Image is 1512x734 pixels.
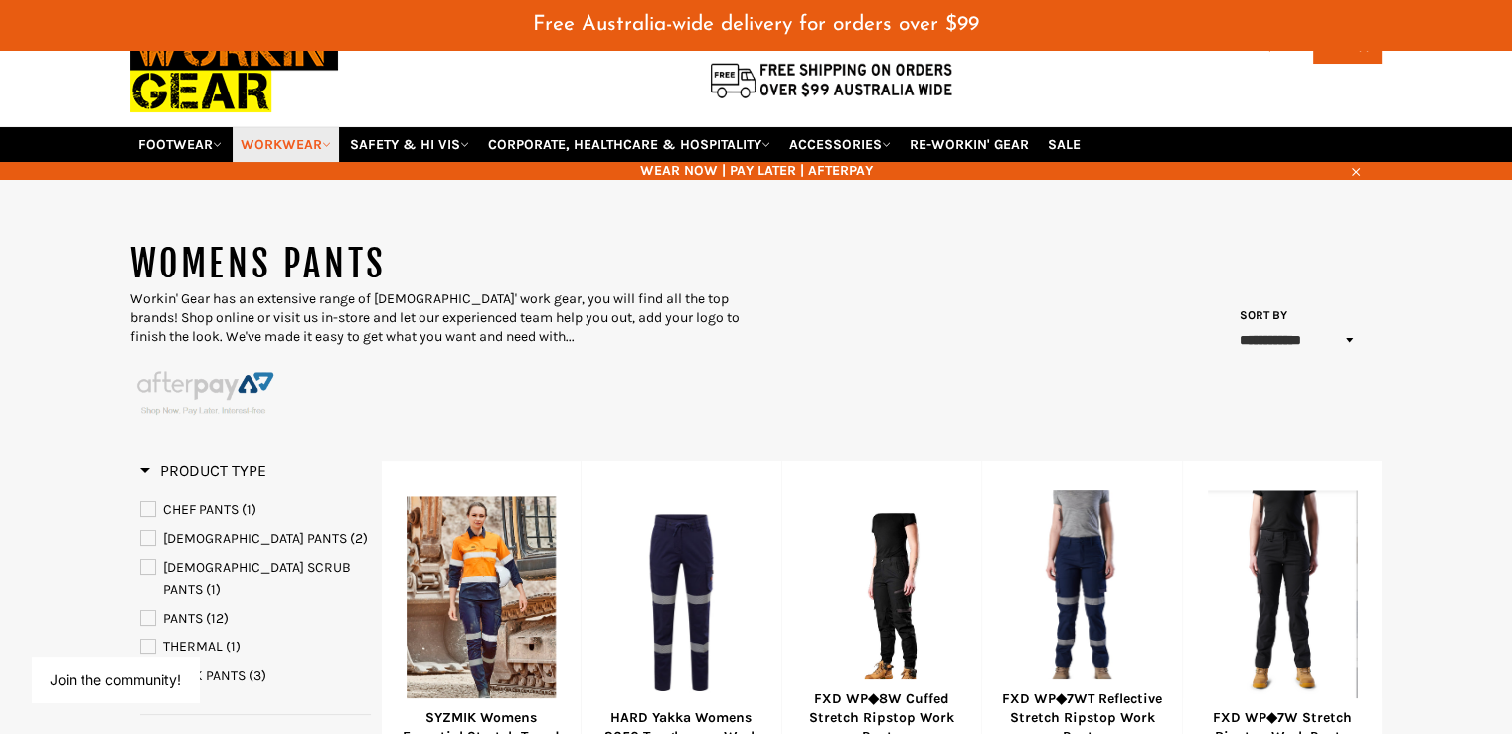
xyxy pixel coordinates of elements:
[130,14,338,126] img: Workin Gear leaders in Workwear, Safety Boots, PPE, Uniforms. Australia's No.1 in Workwear
[533,14,979,35] span: Free Australia-wide delivery for orders over $99
[902,127,1037,162] a: RE-WORKIN' GEAR
[163,501,239,518] span: CHEF PANTS
[140,557,371,601] a: LADIES SCRUB PANTS
[163,667,246,684] span: WORK PANTS
[140,499,371,521] a: CHEF PANTS
[140,637,371,658] a: THERMAL
[140,528,371,550] a: LADIES PANTS
[130,161,1383,180] span: WEAR NOW | PAY LATER | AFTERPAY
[226,639,241,655] span: (1)
[233,127,339,162] a: WORKWEAR
[163,639,223,655] span: THERMAL
[163,610,203,627] span: PANTS
[140,461,266,481] h3: Product Type
[130,240,756,289] h1: WOMENS PANTS
[163,530,347,547] span: [DEMOGRAPHIC_DATA] PANTS
[163,559,351,598] span: [DEMOGRAPHIC_DATA] SCRUB PANTS
[350,530,368,547] span: (2)
[707,59,955,100] img: Flat $9.95 shipping Australia wide
[130,289,756,347] p: Workin' Gear has an extensive range of [DEMOGRAPHIC_DATA]' work gear, you will find all the top b...
[480,127,778,162] a: CORPORATE, HEALTHCARE & HOSPITALITY
[242,501,256,518] span: (1)
[1234,307,1288,324] label: Sort by
[140,665,371,687] a: WORK PANTS
[1040,127,1089,162] a: SALE
[249,667,266,684] span: (3)
[50,671,181,688] button: Join the community!
[140,608,371,630] a: PANTS
[781,127,899,162] a: ACCESSORIES
[206,610,229,627] span: (12)
[342,127,477,162] a: SAFETY & HI VIS
[140,461,266,480] span: Product Type
[130,127,230,162] a: FOOTWEAR
[206,581,221,598] span: (1)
